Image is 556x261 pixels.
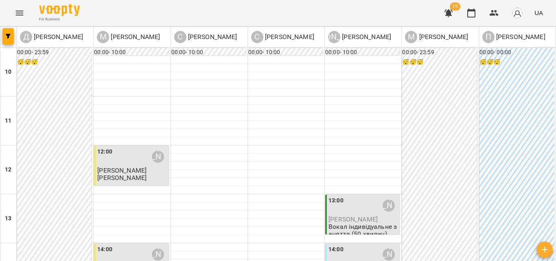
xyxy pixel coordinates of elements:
button: Створити урок [536,241,553,258]
div: Антонюк Софія [383,248,395,261]
span: 19 [450,2,460,11]
div: С [251,31,263,43]
div: С [174,31,186,43]
p: [PERSON_NAME] [495,32,545,42]
img: Voopty Logo [39,4,80,16]
img: avatar_s.png [512,7,523,19]
div: Антонюк Софія [328,31,391,43]
a: М [PERSON_NAME] [405,31,468,43]
label: 12:00 [97,147,112,156]
div: М [97,31,109,43]
span: [PERSON_NAME] [97,167,147,174]
p: [PERSON_NAME] [109,32,160,42]
a: Д [PERSON_NAME] [20,31,83,43]
span: [PERSON_NAME] [328,215,378,223]
label: 14:00 [328,245,344,254]
a: С [PERSON_NAME] [251,31,314,43]
h6: 00:00 - 00:00 [479,48,554,57]
p: [PERSON_NAME] [340,32,391,42]
div: Д [20,31,32,43]
p: [PERSON_NAME] [417,32,468,42]
button: UA [531,5,546,20]
div: Слободян Андрій [251,31,314,43]
div: Мельник Божена [405,31,468,43]
label: 14:00 [97,245,112,254]
p: [PERSON_NAME] [186,32,237,42]
span: For Business [39,17,80,22]
p: [PERSON_NAME] [97,174,147,181]
a: П [PERSON_NAME] [482,31,545,43]
div: Марченкова Анастасія [152,248,164,261]
h6: 11 [5,116,11,125]
h6: 😴😴😴 [402,58,477,67]
h6: 10 [5,68,11,77]
a: М [PERSON_NAME] [97,31,160,43]
span: UA [534,9,543,17]
p: [PERSON_NAME] [263,32,314,42]
button: Menu [10,3,29,23]
div: П [482,31,495,43]
h6: 😴😴😴 [17,58,92,67]
div: Антонюк Софія [383,200,395,212]
h6: 00:00 - 10:00 [94,48,169,57]
div: М [405,31,417,43]
p: [PERSON_NAME] [32,32,83,42]
h6: 😴😴😴 [479,58,554,67]
h6: 00:00 - 10:00 [248,48,323,57]
label: 13:00 [328,196,344,205]
div: Полтавцева Наталя [482,31,545,43]
div: [PERSON_NAME] [328,31,340,43]
div: Савіцька Зоряна [174,31,237,43]
div: Марченкова Анастасія [152,151,164,163]
h6: 00:00 - 10:00 [171,48,246,57]
h6: 00:00 - 23:59 [402,48,477,57]
div: Дробна Уляна [20,31,83,43]
h6: 00:00 - 10:00 [325,48,400,57]
a: С [PERSON_NAME] [174,31,237,43]
a: [PERSON_NAME] [PERSON_NAME] [328,31,391,43]
h6: 13 [5,214,11,223]
h6: 00:00 - 23:59 [17,48,92,57]
h6: 12 [5,165,11,174]
p: Вокал індивідуальне заняття (50 хвилин) [328,223,398,237]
